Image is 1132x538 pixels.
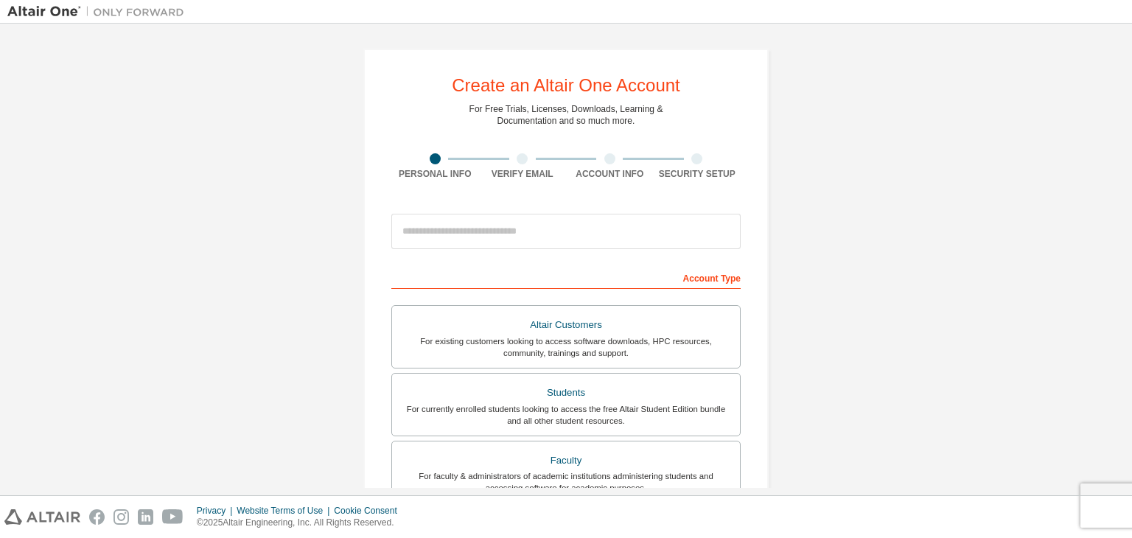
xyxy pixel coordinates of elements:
[197,517,406,529] p: © 2025 Altair Engineering, Inc. All Rights Reserved.
[469,103,663,127] div: For Free Trials, Licenses, Downloads, Learning & Documentation and so much more.
[654,168,741,180] div: Security Setup
[401,470,731,494] div: For faculty & administrators of academic institutions administering students and accessing softwa...
[197,505,237,517] div: Privacy
[566,168,654,180] div: Account Info
[401,315,731,335] div: Altair Customers
[334,505,405,517] div: Cookie Consent
[401,335,731,359] div: For existing customers looking to access software downloads, HPC resources, community, trainings ...
[401,403,731,427] div: For currently enrolled students looking to access the free Altair Student Edition bundle and all ...
[138,509,153,525] img: linkedin.svg
[401,382,731,403] div: Students
[401,450,731,471] div: Faculty
[391,265,741,289] div: Account Type
[452,77,680,94] div: Create an Altair One Account
[4,509,80,525] img: altair_logo.svg
[113,509,129,525] img: instagram.svg
[162,509,184,525] img: youtube.svg
[237,505,334,517] div: Website Terms of Use
[7,4,192,19] img: Altair One
[479,168,567,180] div: Verify Email
[391,168,479,180] div: Personal Info
[89,509,105,525] img: facebook.svg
